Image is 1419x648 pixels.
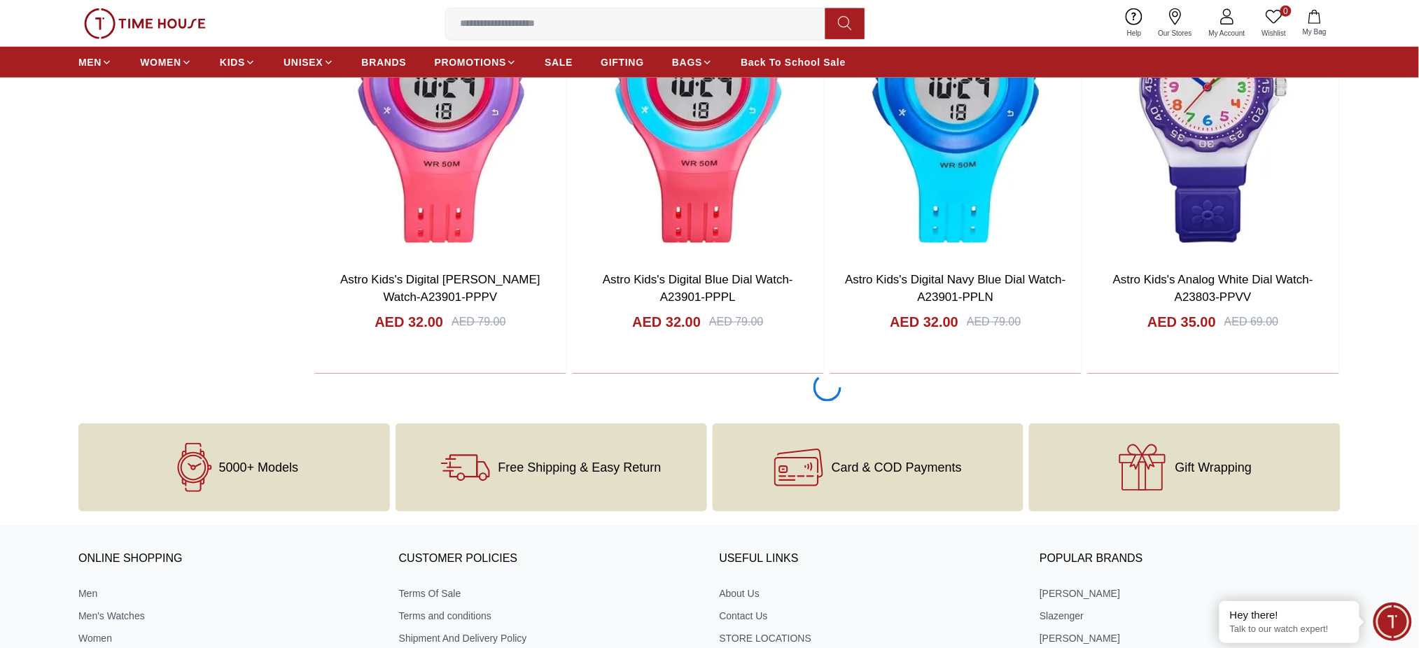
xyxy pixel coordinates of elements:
h4: AED 32.00 [375,312,443,332]
a: SALE [545,50,573,75]
a: Slazenger [1040,609,1341,623]
h3: USEFUL LINKS [720,549,1021,570]
h3: Popular Brands [1040,549,1341,570]
a: Astro Kids's Analog White Dial Watch-A23803-PPVV [1113,273,1313,304]
a: Men [78,586,379,600]
span: MEN [78,55,102,69]
span: My Account [1203,28,1251,38]
span: Free Shipping & Easy Return [498,460,662,474]
a: UNISEX [284,50,333,75]
a: MEN [78,50,112,75]
div: AED 79.00 [967,314,1021,330]
span: KIDS [220,55,245,69]
span: Help [1121,28,1147,38]
a: Astro Kids's Digital Blue Dial Watch-A23901-PPPL [603,273,793,304]
h3: CUSTOMER POLICIES [399,549,700,570]
a: GIFTING [601,50,644,75]
span: Back To School Sale [741,55,846,69]
span: UNISEX [284,55,323,69]
h4: AED 32.00 [890,312,958,332]
div: AED 79.00 [452,314,505,330]
span: Card & COD Payments [832,460,962,474]
span: BAGS [672,55,702,69]
a: Our Stores [1150,6,1201,41]
span: SALE [545,55,573,69]
a: [PERSON_NAME] [1040,631,1341,645]
a: STORE LOCATIONS [720,631,1021,645]
a: WOMEN [140,50,192,75]
span: GIFTING [601,55,644,69]
a: [PERSON_NAME] [1040,586,1341,600]
a: Women [78,631,379,645]
div: Chat Widget [1373,603,1412,641]
span: WOMEN [140,55,181,69]
a: Terms and conditions [399,609,700,623]
span: Wishlist [1257,28,1292,38]
a: KIDS [220,50,256,75]
a: BRANDS [362,50,407,75]
span: PROMOTIONS [435,55,507,69]
button: My Bag [1294,7,1335,40]
a: Terms Of Sale [399,586,700,600]
a: Help [1119,6,1150,41]
div: Hey there! [1230,608,1349,622]
div: AED 79.00 [709,314,763,330]
p: Talk to our watch expert! [1230,624,1349,635]
span: My Bag [1297,27,1332,37]
div: AED 69.00 [1224,314,1278,330]
a: PROMOTIONS [435,50,517,75]
a: BAGS [672,50,713,75]
span: 5000+ Models [219,460,299,474]
a: Astro Kids's Digital Navy Blue Dial Watch-A23901-PPLN [845,273,1065,304]
span: BRANDS [362,55,407,69]
span: Gift Wrapping [1175,460,1252,474]
a: Astro Kids's Digital [PERSON_NAME] Watch-A23901-PPPV [340,273,540,304]
a: Shipment And Delivery Policy [399,631,700,645]
h4: AED 35.00 [1147,312,1216,332]
h3: ONLINE SHOPPING [78,549,379,570]
a: Back To School Sale [741,50,846,75]
a: Contact Us [720,609,1021,623]
img: ... [84,8,206,39]
a: About Us [720,586,1021,600]
h4: AED 32.00 [632,312,701,332]
a: 0Wishlist [1254,6,1294,41]
span: Our Stores [1153,28,1198,38]
a: Men's Watches [78,609,379,623]
span: 0 [1280,6,1292,17]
